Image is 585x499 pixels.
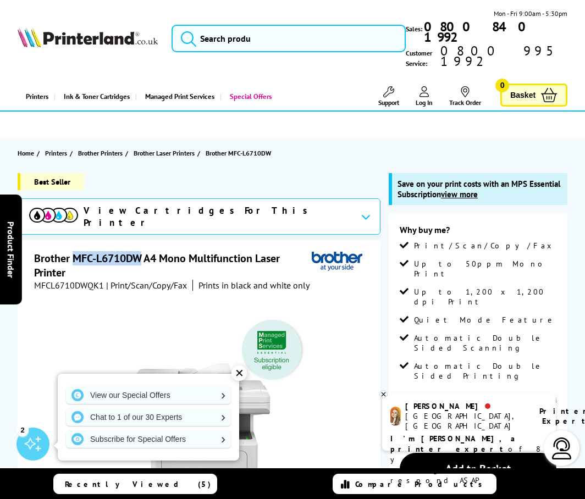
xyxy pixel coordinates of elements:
a: Compare Products [333,474,496,494]
span: Ink & Toner Cartridges [64,82,130,110]
u: view more [441,189,478,199]
a: Printers [45,147,70,159]
span: Automatic Double Sided Printing [414,361,556,381]
span: Recently Viewed (5) [65,479,211,489]
span: Compare Products [355,479,488,489]
span: Save on your print costs with an MPS Essential Subscription [398,179,560,199]
span: | Print/Scan/Copy/Fax [106,280,187,291]
a: Home [18,147,37,159]
a: Basket 0 [500,84,567,107]
a: Support [378,86,399,107]
div: [GEOGRAPHIC_DATA], [GEOGRAPHIC_DATA] [405,411,526,431]
span: Mon - Fri 9:00am - 5:30pm [494,8,567,19]
h1: Brother MFC-L6710DW A4 Mono Multifunction Laser Printer [34,251,312,280]
b: 0800 840 1992 [424,18,534,46]
img: amy-livechat.png [390,407,401,426]
span: Home [18,147,34,159]
span: Product Finder [5,221,16,278]
span: Up to 50ppm Mono Print [414,259,556,279]
span: Quiet Mode Feature [414,315,556,325]
a: Log In [416,86,433,107]
img: Brother [312,251,362,271]
span: Print/Scan/Copy/Fax [414,241,555,251]
div: ✕ [231,365,247,381]
span: Brother Printers [78,147,123,159]
a: Recently Viewed (5) [53,474,217,494]
span: View Cartridges For This Printer [84,204,352,229]
span: Automatic Double Sided Scanning [414,333,556,353]
span: Brother MFC-L6710DW [206,147,271,159]
a: Ink & Toner Cartridges [54,82,135,110]
span: Printers [45,147,67,159]
a: Subscribe for Special Offers [66,430,231,448]
span: Support [378,98,399,107]
span: Best Seller [18,173,84,190]
span: 0800 995 1992 [439,46,567,66]
a: View our Special Offers [66,386,231,404]
a: Special Offers [220,82,277,110]
span: Basket [510,88,536,103]
a: 0800 840 1992 [422,21,567,42]
p: of 8 years! Leave me a message and I'll respond ASAP [390,434,548,486]
a: Track Order [449,86,481,107]
a: Printers [18,82,54,110]
a: Brother Printers [78,147,125,159]
div: Why buy me? [400,224,556,241]
span: Up to 1,200 x 1,200 dpi Print [414,287,556,307]
a: Managed Print Services [135,82,220,110]
div: 2 [16,424,29,436]
a: Brother MFC-L6710DW [206,147,274,159]
a: Brother Laser Printers [134,147,197,159]
i: Prints in black and white only [198,280,310,291]
span: 0 [495,79,509,92]
span: Log In [416,98,433,107]
a: Printerland Logo [18,27,158,49]
img: cmyk-icon.svg [29,208,78,223]
img: user-headset-light.svg [551,437,573,459]
span: Sales: [406,24,422,34]
img: Printerland Logo [18,27,158,47]
div: [PERSON_NAME] [405,401,526,411]
input: Search produ [172,25,406,52]
span: Customer Service: [406,46,567,69]
span: Brother Laser Printers [134,147,195,159]
span: MFCL6710DWQK1 [34,280,104,291]
b: I'm [PERSON_NAME], a printer expert [390,434,518,454]
a: Chat to 1 of our 30 Experts [66,408,231,426]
